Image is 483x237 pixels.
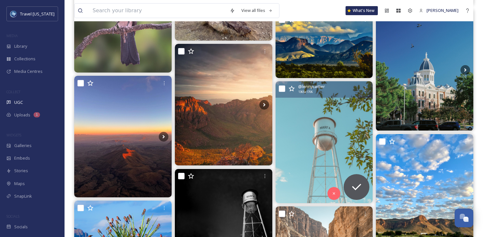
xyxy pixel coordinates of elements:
span: @ lennycartier [298,84,325,90]
span: Embeds [14,155,30,161]
span: SOCIALS [6,214,19,219]
button: Open Chat [455,209,473,227]
input: Search your library [89,4,226,18]
span: MEDIA [6,33,18,38]
span: UGC [14,99,23,105]
span: Media Centres [14,68,43,74]
div: 1 [34,112,40,117]
span: Library [14,43,27,49]
img: The sunrise breaking over the South Rim captured by marcusc_photo . This is one of the most stunn... [175,44,272,165]
span: Socials [14,224,28,230]
img: There is no bad drive into or out of Alpine! This is the amazing view as you head south toward Bi... [276,12,373,78]
span: Collections [14,56,35,62]
img: images%20%281%29.jpeg [10,11,17,17]
span: WIDGETS [6,133,21,137]
span: [PERSON_NAME] [427,7,458,13]
span: SnapLink [14,193,32,199]
span: 1365 x 1706 [298,90,313,94]
img: Best trip of 2025 Solo backcountry camp up at the East Rim for a night via Pinnacles Trail, then ... [74,76,172,197]
img: Always say yes to Marfa 🇺🇸🌵🤠 #VisitMarfa #visitmqarfatx #FarWestTexas #LetsTexas #texasadventures... [376,9,473,131]
span: COLLECT [6,89,20,94]
img: The Marfa water reservoir in Texas. You can't miss it - it's right in the center of town. In fact... [276,81,373,203]
span: Stories [14,168,28,174]
span: Uploads [14,112,30,118]
span: Travel [US_STATE] [20,11,55,17]
a: View all files [238,4,276,17]
span: Galleries [14,143,32,149]
a: What's New [346,6,378,15]
a: [PERSON_NAME] [416,4,462,17]
span: Maps [14,181,25,187]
